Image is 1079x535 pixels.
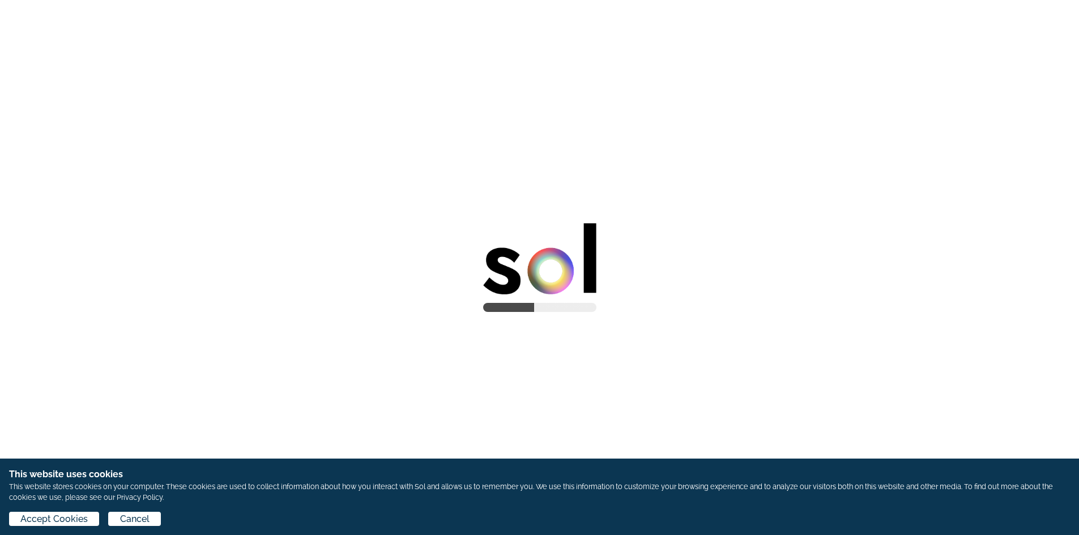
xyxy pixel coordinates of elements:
[483,223,596,294] img: Holy
[108,512,160,526] button: Cancel
[20,512,88,526] span: Accept Cookies
[9,481,1070,503] p: This website stores cookies on your computer. These cookies are used to collect information about...
[9,468,1070,481] h1: This website uses cookies
[9,512,99,526] button: Accept Cookies
[120,512,150,526] span: Cancel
